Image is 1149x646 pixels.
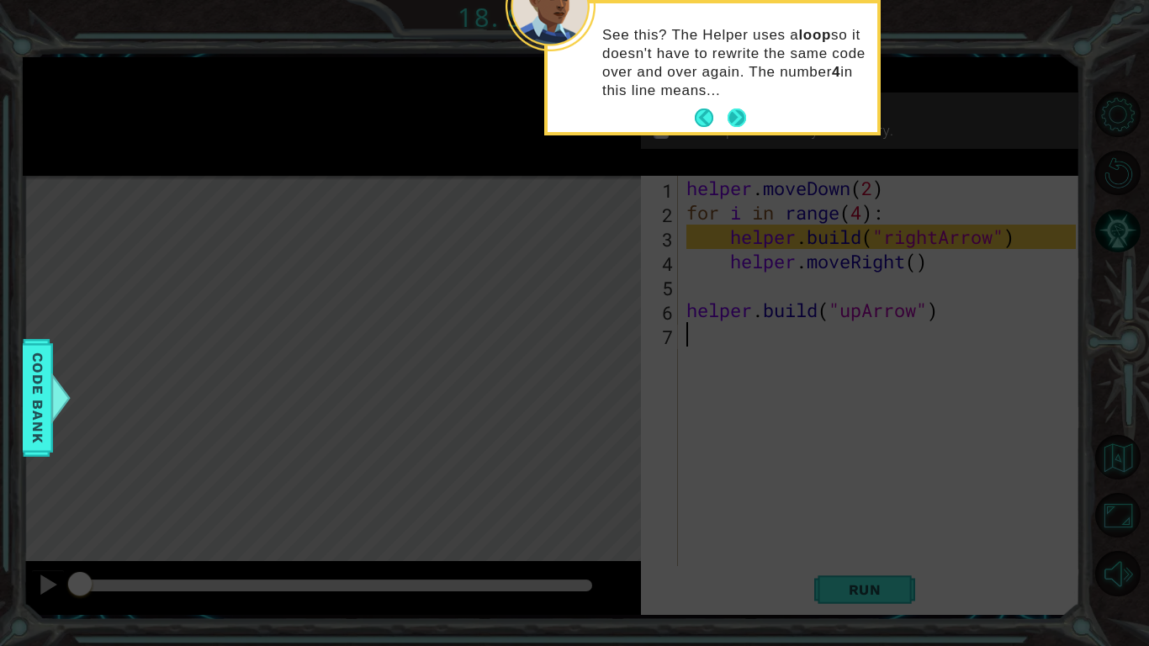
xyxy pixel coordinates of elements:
[832,64,840,80] strong: 4
[798,27,831,43] strong: loop
[24,346,51,448] span: Code Bank
[602,26,866,100] p: See this? The Helper uses a so it doesn't have to rewrite the same code over and over again. The ...
[724,105,749,130] button: Next
[695,109,728,127] button: Back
